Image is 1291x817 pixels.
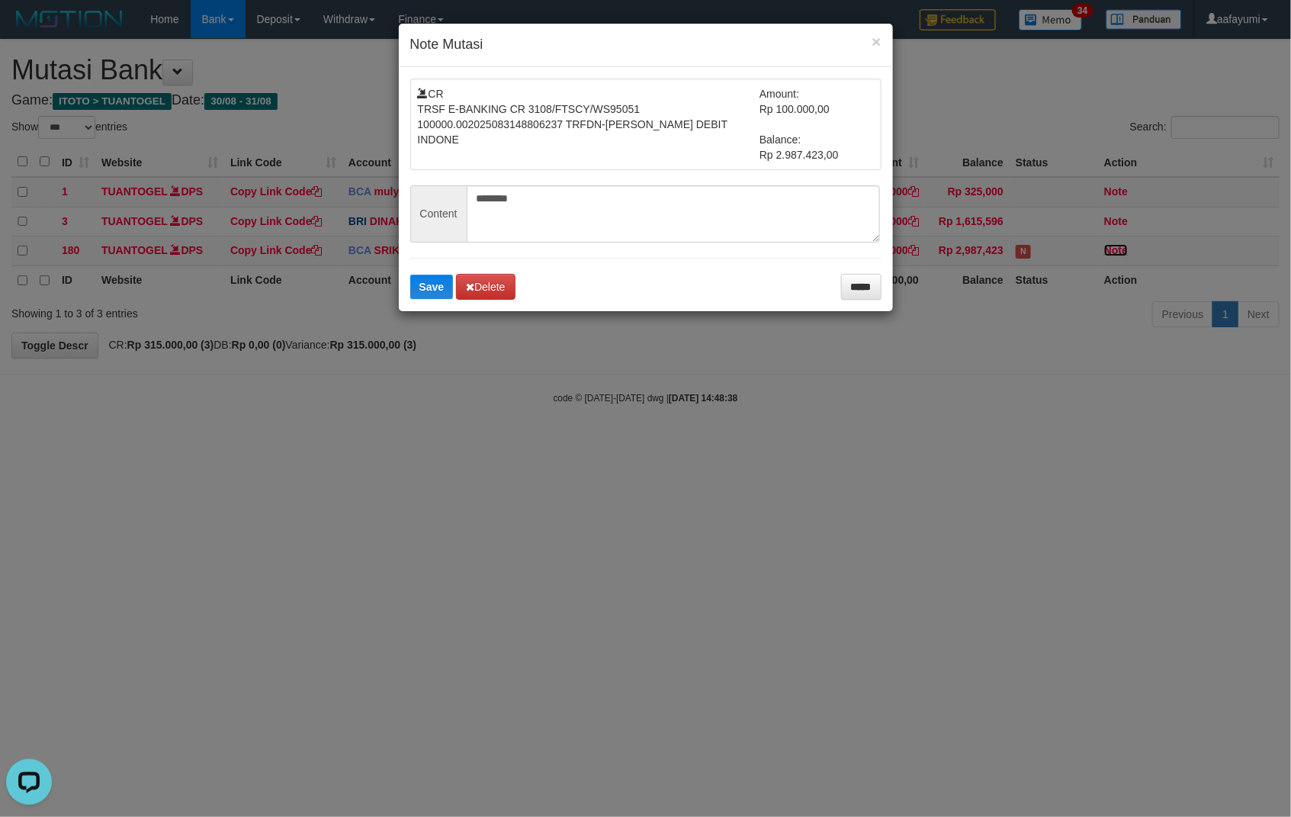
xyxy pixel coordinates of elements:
td: Amount: Rp 100.000,00 Balance: Rp 2.987.423,00 [760,86,874,162]
button: Save [410,275,454,299]
button: Delete [456,274,515,300]
td: CR TRSF E-BANKING CR 3108/FTSCY/WS95051 100000.002025083148806237 TRFDN-[PERSON_NAME] DEBIT INDONE [418,86,760,162]
button: × [872,34,881,50]
span: Save [419,281,445,293]
button: Open LiveChat chat widget [6,6,52,52]
span: Content [410,185,467,243]
span: Delete [466,281,505,293]
h4: Note Mutasi [410,35,882,55]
